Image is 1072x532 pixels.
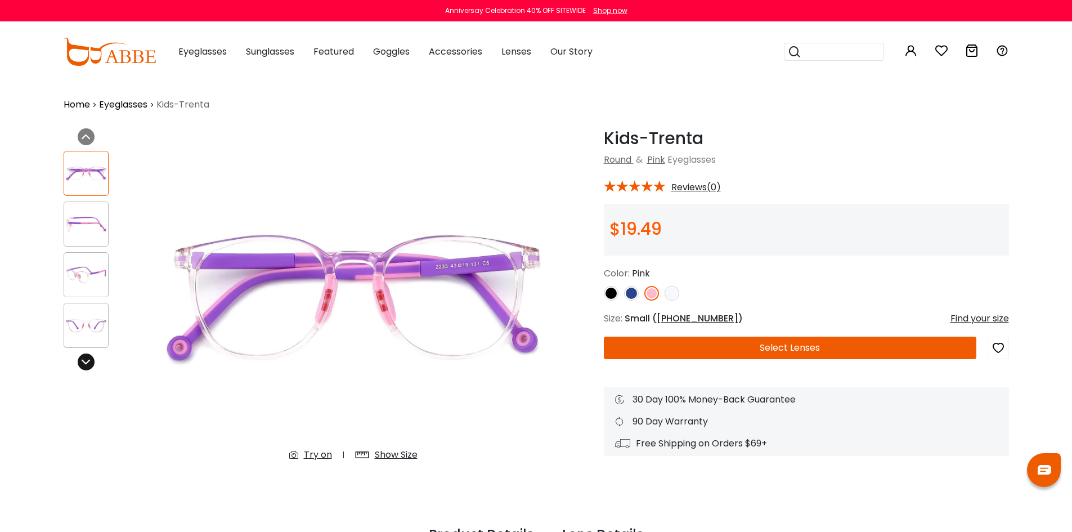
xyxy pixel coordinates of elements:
[615,393,998,406] div: 30 Day 100% Money-Back Guarantee
[64,98,90,111] a: Home
[64,163,108,185] img: Kids-Trenta Pink TR Eyeglasses , Fashion , UniversalBridgeFit Frames from ABBE Glasses
[313,45,354,58] span: Featured
[604,312,622,325] span: Size:
[64,38,156,66] img: abbeglasses.com
[604,128,1009,149] h1: Kids-Trenta
[304,448,332,462] div: Try on
[634,153,645,166] span: &
[501,45,531,58] span: Lenses
[950,312,1009,325] div: Find your size
[615,415,998,428] div: 90 Day Warranty
[593,6,627,16] div: Shop now
[246,45,294,58] span: Sunglasses
[671,182,721,193] span: Reviews(0)
[632,267,650,280] span: Pink
[604,153,631,166] a: Round
[375,448,418,462] div: Show Size
[445,6,586,16] div: Anniversay Celebration 40% OFF SITEWIDE
[64,264,108,286] img: Kids-Trenta Pink TR Eyeglasses , Fashion , UniversalBridgeFit Frames from ABBE Glasses
[615,437,998,450] div: Free Shipping on Orders $69+
[550,45,593,58] span: Our Story
[373,45,410,58] span: Goggles
[647,153,665,166] a: Pink
[156,98,209,111] span: Kids-Trenta
[148,128,559,471] img: Kids-Trenta Pink TR Eyeglasses , Fashion , UniversalBridgeFit Frames from ABBE Glasses
[587,6,627,15] a: Shop now
[178,45,227,58] span: Eyeglasses
[604,267,630,280] span: Color:
[625,312,743,325] span: Small ( )
[429,45,482,58] span: Accessories
[609,217,662,241] span: $19.49
[657,312,738,325] span: [PHONE_NUMBER]
[604,337,976,359] button: Select Lenses
[667,153,716,166] span: Eyeglasses
[99,98,147,111] a: Eyeglasses
[1038,465,1051,475] img: chat
[64,213,108,235] img: Kids-Trenta Pink TR Eyeglasses , Fashion , UniversalBridgeFit Frames from ABBE Glasses
[64,315,108,337] img: Kids-Trenta Pink TR Eyeglasses , Fashion , UniversalBridgeFit Frames from ABBE Glasses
